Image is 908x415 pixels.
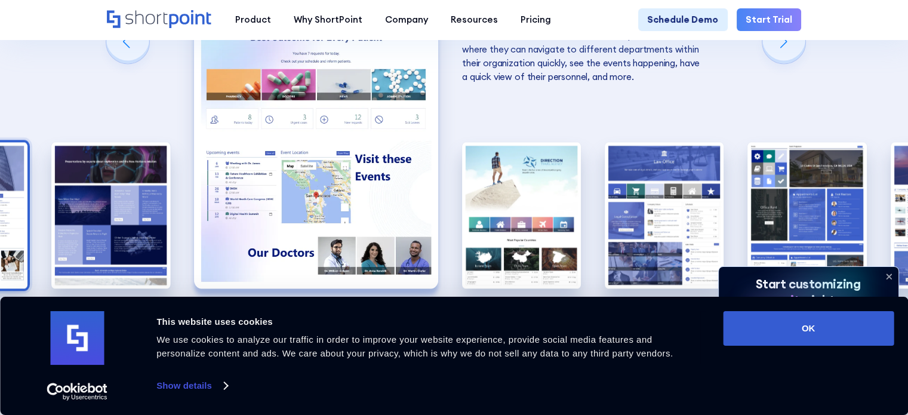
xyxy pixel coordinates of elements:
[235,13,271,27] div: Product
[282,8,374,31] a: Why ShortPoint
[51,142,170,288] img: Best SharePoint Intranet Example Technology
[747,142,866,288] div: 9 / 10
[439,8,509,31] a: Resources
[156,377,227,395] a: Show details
[605,142,724,288] div: 8 / 10
[385,13,428,27] div: Company
[156,334,673,358] span: We use cookies to analyze our traffic in order to improve your website experience, provide social...
[107,10,213,30] a: Home
[51,142,170,288] div: 5 / 10
[509,8,562,31] a: Pricing
[762,20,805,63] div: Next slide
[605,142,724,288] img: Intranet Page Example Legal
[25,383,130,401] a: Usercentrics Cookiebot - opens in a new window
[106,20,149,63] div: Previous slide
[521,13,551,27] div: Pricing
[374,8,439,31] a: Company
[462,142,581,288] img: Best SharePoint Intranet Travel
[694,277,908,415] iframe: Chat Widget
[50,311,104,365] img: logo
[694,277,908,415] div: Widget de chat
[747,142,866,288] img: Intranet Site Example SharePoint Real Estate
[294,13,362,27] div: Why ShortPoint
[156,315,696,329] div: This website uses cookies
[638,8,727,31] a: Schedule Demo
[451,13,498,27] div: Resources
[737,8,801,31] a: Start Trial
[462,142,581,288] div: 7 / 10
[224,8,282,31] a: Product
[723,311,894,346] button: OK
